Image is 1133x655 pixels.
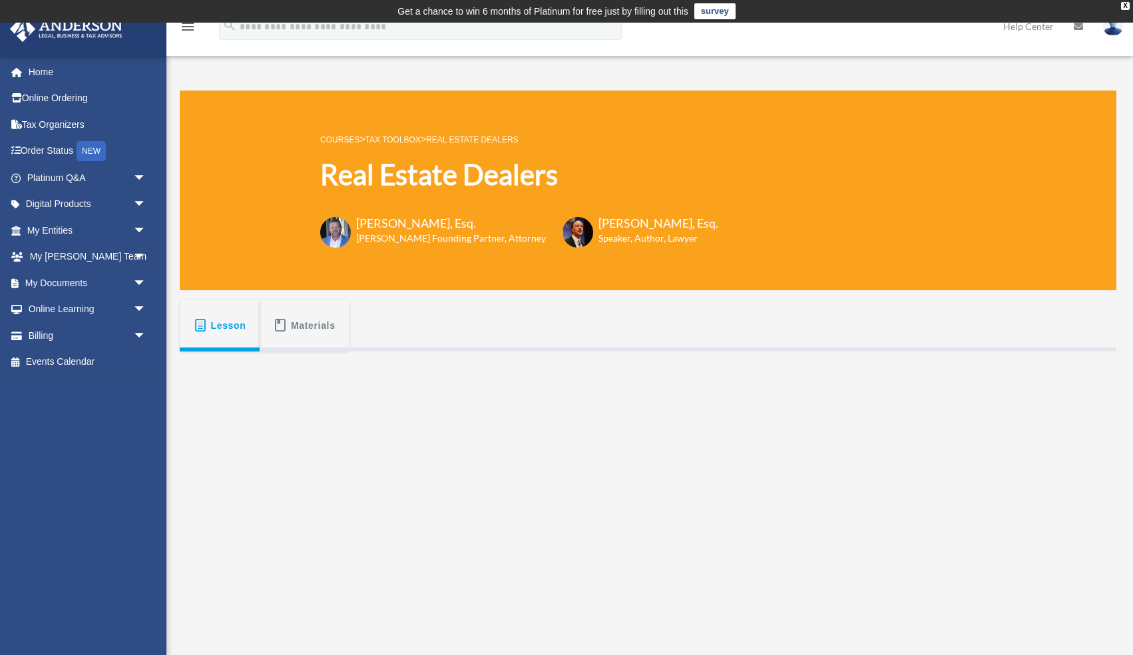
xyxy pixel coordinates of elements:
[133,217,160,244] span: arrow_drop_down
[6,16,126,42] img: Anderson Advisors Platinum Portal
[1121,2,1130,10] div: close
[9,191,166,218] a: Digital Productsarrow_drop_down
[426,135,519,144] a: Real Estate Dealers
[9,296,166,323] a: Online Learningarrow_drop_down
[291,314,336,337] span: Materials
[9,111,166,138] a: Tax Organizers
[133,164,160,192] span: arrow_drop_down
[598,215,718,232] h3: [PERSON_NAME], Esq.
[9,59,166,85] a: Home
[1103,17,1123,36] img: User Pic
[222,18,237,33] i: search
[211,314,246,337] span: Lesson
[356,215,546,232] h3: [PERSON_NAME], Esq.
[9,244,166,270] a: My [PERSON_NAME] Teamarrow_drop_down
[598,232,702,245] h6: Speaker, Author, Lawyer
[180,23,196,35] a: menu
[9,164,166,191] a: Platinum Q&Aarrow_drop_down
[9,85,166,112] a: Online Ordering
[133,270,160,297] span: arrow_drop_down
[77,141,106,161] div: NEW
[320,131,718,148] p: > >
[397,3,688,19] div: Get a chance to win 6 months of Platinum for free just by filling out this
[365,135,421,144] a: Tax Toolbox
[9,270,166,296] a: My Documentsarrow_drop_down
[694,3,736,19] a: survey
[133,322,160,349] span: arrow_drop_down
[320,135,359,144] a: COURSES
[320,155,718,194] h1: Real Estate Dealers
[133,191,160,218] span: arrow_drop_down
[133,244,160,271] span: arrow_drop_down
[356,232,546,245] h6: [PERSON_NAME] Founding Partner, Attorney
[180,19,196,35] i: menu
[133,296,160,324] span: arrow_drop_down
[563,217,593,248] img: Scott-Estill-Headshot.png
[9,217,166,244] a: My Entitiesarrow_drop_down
[9,322,166,349] a: Billingarrow_drop_down
[9,349,166,375] a: Events Calendar
[320,217,351,248] img: Toby-circle-head.png
[9,138,166,165] a: Order StatusNEW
